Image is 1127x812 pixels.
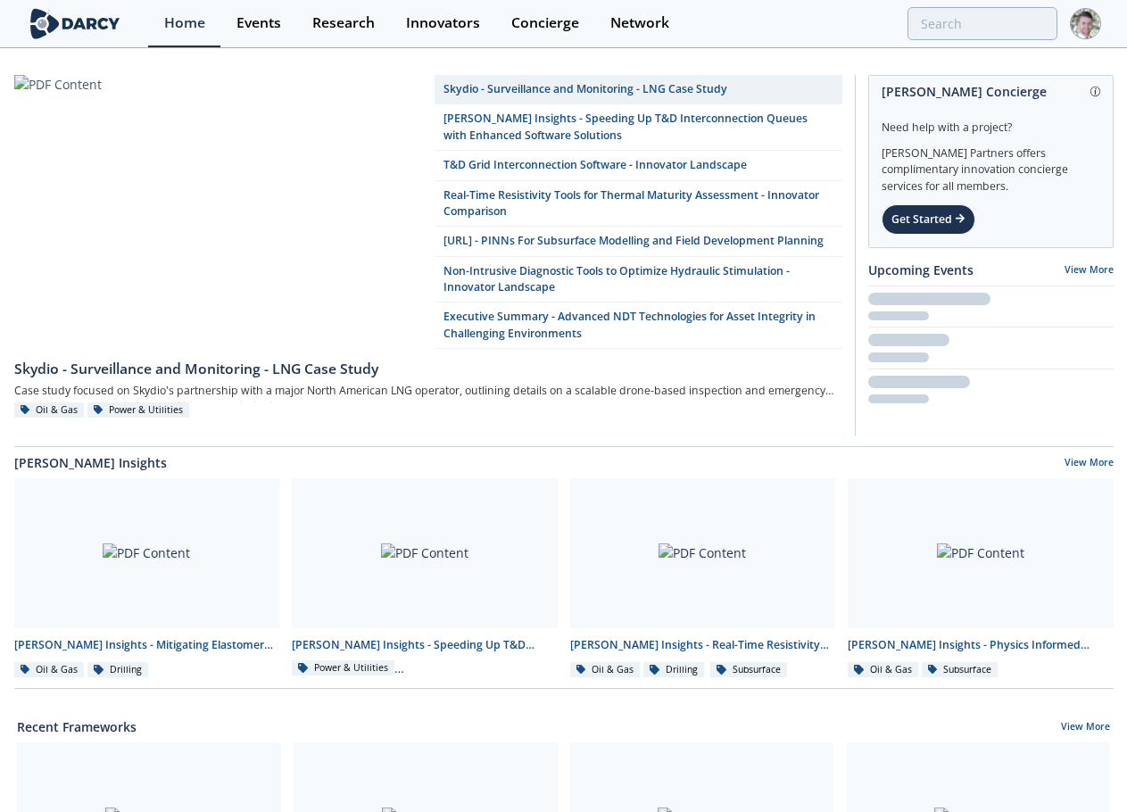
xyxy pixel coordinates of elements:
div: Power & Utilities [292,660,394,676]
a: Executive Summary - Advanced NDT Technologies for Asset Integrity in Challenging Environments [435,302,842,349]
div: Home [164,16,205,30]
div: [PERSON_NAME] Insights - Speeding Up T&D Interconnection Queues with Enhanced Software Solutions [292,637,558,653]
a: Skydio - Surveillance and Monitoring - LNG Case Study [14,349,842,379]
a: Non-Intrusive Diagnostic Tools to Optimize Hydraulic Stimulation - Innovator Landscape [435,257,842,303]
div: Oil & Gas [14,662,85,678]
div: Oil & Gas [848,662,918,678]
div: [PERSON_NAME] Insights - Physics Informed Neural Networks to Accelerate Subsurface Scenario Analysis [848,637,1114,653]
a: View More [1065,456,1114,472]
div: [PERSON_NAME] Insights - Real-Time Resistivity Tools for Thermal Maturity Assessment in Unconvent... [570,637,836,653]
img: information.svg [1090,87,1100,96]
a: Upcoming Events [868,261,974,279]
a: [PERSON_NAME] Insights [14,453,167,472]
a: PDF Content [PERSON_NAME] Insights - Physics Informed Neural Networks to Accelerate Subsurface Sc... [841,478,1120,679]
img: Profile [1070,8,1101,39]
a: View More [1065,263,1114,276]
div: [PERSON_NAME] Insights - Mitigating Elastomer Swelling Issue in Downhole Drilling Mud Motors [14,637,280,653]
div: Subsurface [710,662,787,678]
div: [PERSON_NAME] Concierge [882,76,1100,107]
div: [PERSON_NAME] Partners offers complimentary innovation concierge services for all members. [882,136,1100,195]
div: Skydio - Surveillance and Monitoring - LNG Case Study [14,359,842,380]
a: View More [1061,720,1110,736]
a: Recent Frameworks [17,717,137,736]
div: Need help with a project? [882,107,1100,136]
div: Case study focused on Skydio's partnership with a major North American LNG operator, outlining de... [14,379,842,402]
div: Power & Utilities [87,402,190,418]
div: Innovators [406,16,480,30]
div: Events [236,16,281,30]
div: Drilling [87,662,148,678]
a: PDF Content [PERSON_NAME] Insights - Mitigating Elastomer Swelling Issue in Downhole Drilling Mud... [8,478,286,679]
div: Network [610,16,669,30]
a: [PERSON_NAME] Insights - Speeding Up T&D Interconnection Queues with Enhanced Software Solutions [435,104,842,151]
input: Advanced Search [907,7,1057,40]
img: logo-wide.svg [27,8,124,39]
div: Oil & Gas [570,662,641,678]
a: PDF Content [PERSON_NAME] Insights - Real-Time Resistivity Tools for Thermal Maturity Assessment ... [564,478,842,679]
a: Skydio - Surveillance and Monitoring - LNG Case Study [435,75,842,104]
div: Concierge [511,16,579,30]
a: PDF Content [PERSON_NAME] Insights - Speeding Up T&D Interconnection Queues with Enhanced Softwar... [286,478,564,679]
div: Drilling [643,662,704,678]
a: [URL] - PINNs For Subsurface Modelling and Field Development Planning [435,227,842,256]
a: T&D Grid Interconnection Software - Innovator Landscape [435,151,842,180]
div: Get Started [882,204,975,235]
a: Real-Time Resistivity Tools for Thermal Maturity Assessment - Innovator Comparison [435,181,842,228]
div: Research [312,16,375,30]
div: Oil & Gas [14,402,85,418]
div: Subsurface [922,662,999,678]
